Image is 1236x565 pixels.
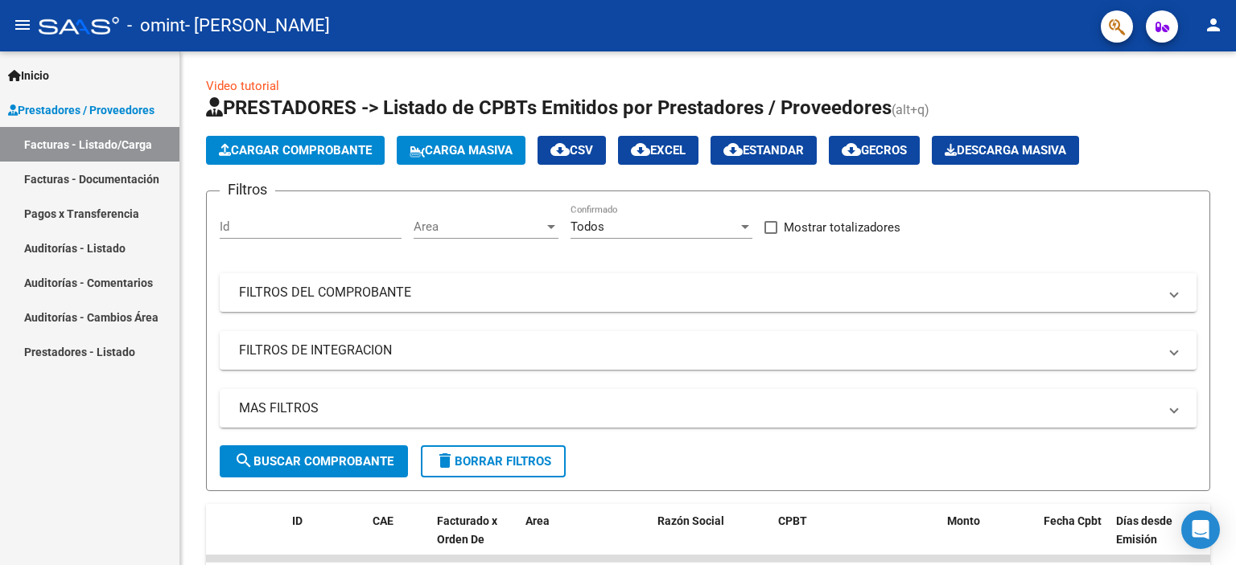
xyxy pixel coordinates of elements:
span: Fecha Cpbt [1044,514,1102,527]
mat-icon: person [1204,15,1223,35]
mat-icon: cloud_download [842,140,861,159]
span: Gecros [842,143,907,158]
button: CSV [538,136,606,165]
span: Area [414,219,544,234]
span: Razón Social [657,514,724,527]
a: Video tutorial [206,79,279,93]
span: Inicio [8,67,49,84]
span: Descarga Masiva [945,143,1066,158]
button: Estandar [711,136,817,165]
button: Borrar Filtros [421,445,566,477]
mat-icon: search [234,451,253,470]
mat-expansion-panel-header: MAS FILTROS [220,389,1197,428]
mat-panel-title: MAS FILTROS [239,399,1158,417]
span: Monto [947,514,980,527]
span: ID [292,514,303,527]
span: Carga Masiva [410,143,513,158]
span: PRESTADORES -> Listado de CPBTs Emitidos por Prestadores / Proveedores [206,96,892,119]
span: Facturado x Orden De [437,514,497,546]
mat-expansion-panel-header: FILTROS DEL COMPROBANTE [220,273,1197,312]
span: Estandar [723,143,804,158]
button: Buscar Comprobante [220,445,408,477]
span: Area [525,514,550,527]
span: CSV [550,143,593,158]
button: EXCEL [618,136,698,165]
div: Open Intercom Messenger [1181,510,1220,549]
span: - omint [127,8,185,43]
button: Descarga Masiva [932,136,1079,165]
mat-icon: delete [435,451,455,470]
mat-expansion-panel-header: FILTROS DE INTEGRACION [220,331,1197,370]
h3: Filtros [220,178,275,201]
span: Prestadores / Proveedores [8,101,154,119]
mat-icon: cloud_download [723,140,743,159]
app-download-masive: Descarga masiva de comprobantes (adjuntos) [932,136,1079,165]
span: Cargar Comprobante [219,143,372,158]
span: (alt+q) [892,102,929,117]
button: Cargar Comprobante [206,136,385,165]
span: Todos [571,219,604,234]
button: Gecros [829,136,920,165]
mat-icon: cloud_download [631,140,650,159]
span: Borrar Filtros [435,454,551,469]
button: Carga Masiva [397,136,525,165]
span: EXCEL [631,143,686,158]
span: CAE [373,514,393,527]
span: Buscar Comprobante [234,454,393,469]
mat-icon: cloud_download [550,140,570,159]
span: CPBT [778,514,807,527]
mat-panel-title: FILTROS DEL COMPROBANTE [239,284,1158,301]
mat-panel-title: FILTROS DE INTEGRACION [239,342,1158,359]
mat-icon: menu [13,15,32,35]
span: - [PERSON_NAME] [185,8,330,43]
span: Mostrar totalizadores [784,218,900,237]
span: Días desde Emisión [1116,514,1172,546]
